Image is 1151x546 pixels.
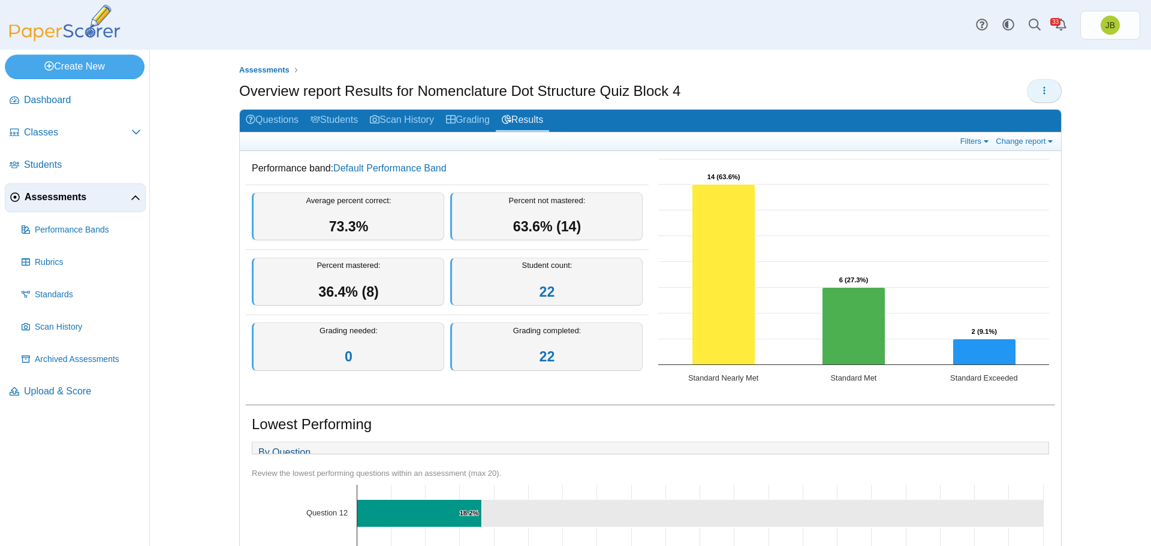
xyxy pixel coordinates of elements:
[252,258,444,306] div: Percent mastered:
[364,110,440,132] a: Scan History
[450,258,643,306] div: Student count:
[953,339,1016,365] path: Standard Exceeded, 2. Overall Assessment Performance.
[305,110,364,132] a: Students
[450,192,643,241] div: Percent not mastered:
[707,173,740,180] text: 14 (63.6%)
[252,468,1049,479] div: Review the lowest performing questions within an assessment (max 20).
[17,313,146,342] a: Scan History
[239,65,290,74] span: Assessments
[652,153,1055,393] div: Chart. Highcharts interactive chart.
[482,499,1044,527] path: Question 12, 81.8. .
[540,349,555,364] a: 22
[822,288,885,365] path: Standard Met, 6. Overall Assessment Performance.
[1080,11,1140,40] a: Joel Boyd
[35,257,141,269] span: Rubrics
[1101,16,1120,35] span: Joel Boyd
[25,191,131,204] span: Assessments
[652,153,1055,393] svg: Interactive chart
[540,284,555,300] a: 22
[5,378,146,406] a: Upload & Score
[252,192,444,241] div: Average percent correct:
[306,508,348,517] text: Question 12
[1105,21,1115,29] span: Joel Boyd
[329,219,369,234] span: 73.3%
[496,110,549,132] a: Results
[17,248,146,277] a: Rubrics
[35,321,141,333] span: Scan History
[318,284,379,300] span: 36.4% (8)
[24,385,141,398] span: Upload & Score
[688,373,759,382] text: Standard Nearly Met
[35,224,141,236] span: Performance Bands
[35,354,141,366] span: Archived Assessments
[17,216,146,245] a: Performance Bands
[957,136,994,146] a: Filters
[692,185,755,365] path: Standard Nearly Met, 14. Overall Assessment Performance.
[972,328,998,335] text: 2 (9.1%)
[246,153,649,184] dd: Performance band:
[460,509,479,517] text: 18.2%
[5,5,125,41] img: PaperScorer
[236,63,293,78] a: Assessments
[5,33,125,43] a: PaperScorer
[24,126,131,139] span: Classes
[5,86,146,115] a: Dashboard
[440,110,496,132] a: Grading
[5,55,144,79] a: Create New
[5,119,146,147] a: Classes
[345,349,352,364] a: 0
[5,183,146,212] a: Assessments
[5,151,146,180] a: Students
[357,499,482,527] path: Question 12, 18.2%. % of Points Earned.
[450,322,643,371] div: Grading completed:
[993,136,1058,146] a: Change report
[950,373,1017,382] text: Standard Exceeded
[240,110,305,132] a: Questions
[513,219,581,234] span: 63.6% (14)
[333,163,447,173] a: Default Performance Band
[239,81,680,101] h1: Overview report Results for Nomenclature Dot Structure Quiz Block 4
[24,93,141,107] span: Dashboard
[1048,12,1074,38] a: Alerts
[839,276,869,283] text: 6 (27.3%)
[831,373,877,382] text: Standard Met
[252,442,317,463] a: By Question
[17,345,146,374] a: Archived Assessments
[24,158,141,171] span: Students
[17,280,146,309] a: Standards
[35,289,141,301] span: Standards
[252,322,444,371] div: Grading needed:
[252,414,372,435] h1: Lowest Performing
